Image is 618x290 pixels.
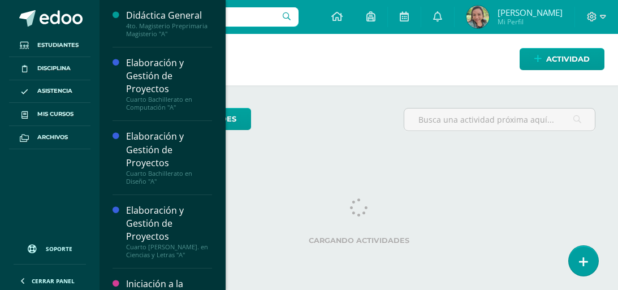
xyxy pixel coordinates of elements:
[126,96,212,111] div: Cuarto Bachillerato en Computación "A"
[9,103,90,126] a: Mis cursos
[498,17,563,27] span: Mi Perfil
[37,110,74,119] span: Mis cursos
[122,236,595,245] label: Cargando actividades
[126,170,212,185] div: Cuarto Bachillerato en Diseño "A"
[126,57,212,96] div: Elaboración y Gestión de Proyectos
[126,130,212,169] div: Elaboración y Gestión de Proyectos
[498,7,563,18] span: [PERSON_NAME]
[46,245,72,253] span: Soporte
[466,6,489,28] img: 125d6587ac5afceeb0a154d7bf529833.png
[126,22,212,38] div: 4to. Magisterio Preprimaria Magisterio "A"
[9,34,90,57] a: Estudiantes
[9,126,90,149] a: Archivos
[126,9,212,22] div: Didáctica General
[9,57,90,80] a: Disciplina
[126,57,212,111] a: Elaboración y Gestión de ProyectosCuarto Bachillerato en Computación "A"
[520,48,604,70] a: Actividad
[9,80,90,103] a: Asistencia
[37,86,72,96] span: Asistencia
[126,204,212,259] a: Elaboración y Gestión de ProyectosCuarto [PERSON_NAME]. en Ciencias y Letras "A"
[126,9,212,38] a: Didáctica General4to. Magisterio Preprimaria Magisterio "A"
[126,130,212,185] a: Elaboración y Gestión de ProyectosCuarto Bachillerato en Diseño "A"
[404,109,595,131] input: Busca una actividad próxima aquí...
[14,233,86,261] a: Soporte
[546,49,590,70] span: Actividad
[37,64,71,73] span: Disciplina
[126,204,212,243] div: Elaboración y Gestión de Proyectos
[113,34,604,85] h1: Actividades
[37,133,68,142] span: Archivos
[126,243,212,259] div: Cuarto [PERSON_NAME]. en Ciencias y Letras "A"
[32,277,75,285] span: Cerrar panel
[37,41,79,50] span: Estudiantes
